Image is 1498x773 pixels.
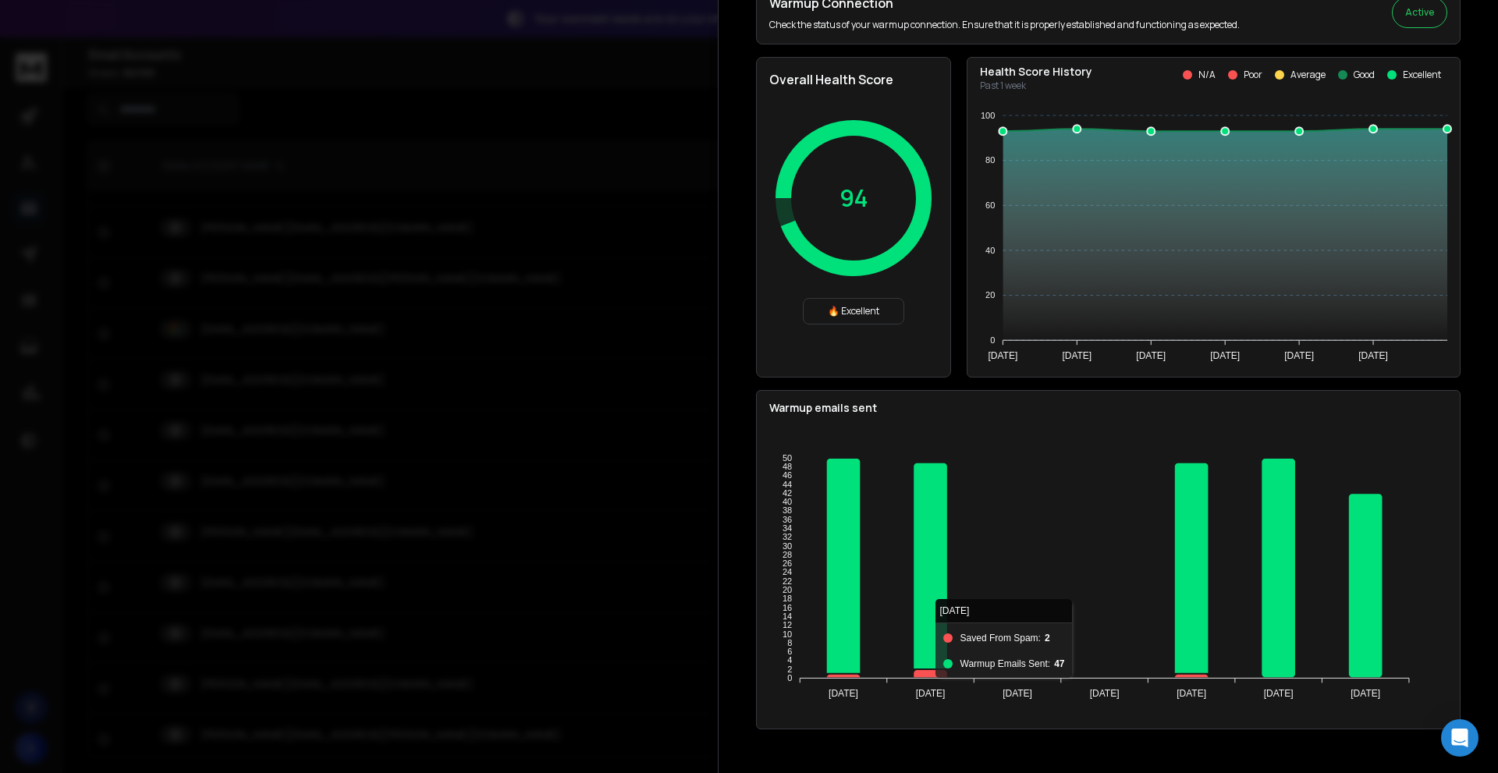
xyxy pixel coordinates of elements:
tspan: 24 [783,567,792,576]
tspan: 38 [783,505,792,515]
tspan: 44 [783,480,792,489]
tspan: 30 [783,541,792,551]
tspan: 40 [783,497,792,506]
div: Open Intercom Messenger [1441,719,1478,757]
p: Good [1354,69,1375,81]
p: Check the status of your warmup connection. Ensure that it is properly established and functionin... [769,19,1240,31]
tspan: 12 [783,620,792,629]
tspan: 20 [985,290,995,300]
tspan: 22 [783,576,792,586]
p: Past 1 week [980,80,1092,92]
p: Excellent [1403,69,1441,81]
tspan: 6 [787,647,792,656]
tspan: [DATE] [1264,688,1294,699]
tspan: 8 [787,638,792,647]
tspan: 20 [783,585,792,594]
tspan: 32 [783,532,792,541]
tspan: 2 [787,665,792,674]
tspan: [DATE] [988,350,1017,361]
tspan: [DATE] [916,688,946,699]
tspan: 60 [985,200,995,210]
tspan: 34 [783,523,792,533]
tspan: [DATE] [1351,688,1380,699]
tspan: 16 [783,603,792,612]
tspan: [DATE] [829,688,858,699]
tspan: [DATE] [1062,350,1092,361]
tspan: 42 [783,488,792,498]
p: Poor [1244,69,1262,81]
div: 🔥 Excellent [803,298,904,324]
tspan: 26 [783,558,792,568]
h2: Overall Health Score [769,70,938,89]
tspan: 0 [787,673,792,683]
tspan: 36 [783,515,792,524]
tspan: 14 [783,612,792,621]
p: Health Score History [980,64,1092,80]
p: Average [1290,69,1326,81]
tspan: 4 [787,655,792,665]
tspan: 50 [783,453,792,463]
tspan: [DATE] [1210,350,1240,361]
tspan: [DATE] [1090,688,1120,699]
tspan: 0 [990,335,995,345]
p: N/A [1198,69,1216,81]
tspan: 46 [783,470,792,480]
tspan: [DATE] [1136,350,1166,361]
tspan: [DATE] [1177,688,1206,699]
tspan: 40 [985,246,995,255]
tspan: [DATE] [1358,350,1388,361]
tspan: [DATE] [1284,350,1314,361]
tspan: 18 [783,594,792,603]
tspan: 100 [981,111,995,120]
tspan: [DATE] [1003,688,1032,699]
tspan: 10 [783,629,792,639]
tspan: 48 [783,462,792,471]
tspan: 28 [783,550,792,559]
p: 94 [840,184,868,212]
p: Warmup emails sent [769,400,1447,416]
tspan: 80 [985,155,995,165]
